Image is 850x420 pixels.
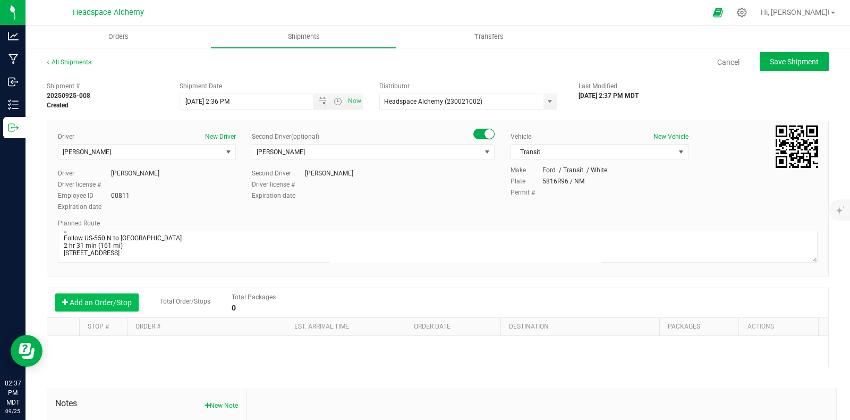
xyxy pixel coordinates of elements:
strong: [DATE] 2:37 PM MDT [579,92,639,99]
a: Order date [414,323,450,330]
span: Headspace Alchemy [73,8,144,17]
label: Driver [58,132,74,141]
inline-svg: Analytics [8,31,19,41]
span: Open Ecommerce Menu [706,2,730,23]
button: New Vehicle [653,132,688,141]
a: Transfers [396,26,582,48]
span: select [543,94,557,109]
span: Save Shipment [770,57,819,66]
inline-svg: Manufacturing [8,54,19,64]
div: [PERSON_NAME] [111,169,159,178]
a: Shipments [211,26,396,48]
span: Planned Route [58,220,100,227]
span: Hi, [PERSON_NAME]! [761,8,830,16]
span: select [675,145,688,159]
label: Driver [58,169,111,178]
inline-svg: Outbound [8,122,19,133]
div: Manage settings [735,7,749,18]
label: Employee ID [58,191,111,200]
th: Actions [738,318,818,336]
div: 00811 [111,191,130,200]
button: Save Shipment [760,52,829,71]
label: Second Driver [252,132,319,141]
label: Second Driver [252,169,305,178]
label: Distributor [379,81,410,91]
div: 5816R96 / NM [542,177,584,186]
input: Select [380,94,539,109]
a: Packages [668,323,700,330]
span: (optional) [291,133,319,140]
span: Orders [94,32,143,41]
span: Open the date view [313,97,331,106]
span: Transfers [460,32,518,41]
strong: Created [47,102,69,109]
button: Add an Order/Stop [55,293,139,312]
inline-svg: Inbound [8,77,19,87]
iframe: Resource center [11,335,42,367]
span: Set Current date [345,94,363,109]
strong: 0 [232,304,236,312]
span: Total Order/Stops [160,298,210,305]
a: All Shipments [47,58,91,66]
p: 09/25 [5,407,21,415]
button: New Note [205,401,238,410]
label: Expiration date [58,202,111,212]
span: select [481,145,494,159]
span: Open the time view [329,97,347,106]
span: Total Packages [232,293,276,301]
span: [PERSON_NAME] [63,148,111,156]
label: Vehicle [511,132,531,141]
strong: 20250925-008 [47,92,90,99]
label: Make [511,165,542,175]
inline-svg: Inventory [8,99,19,110]
label: Shipment Date [180,81,222,91]
a: Orders [25,26,211,48]
span: Shipment # [47,81,164,91]
div: Ford / Transit / White [542,165,607,175]
label: Expiration date [252,191,305,200]
span: Transit [511,145,675,159]
label: Driver license # [252,180,305,189]
label: Driver license # [58,180,111,189]
span: select [222,145,235,159]
img: Scan me! [776,125,818,168]
a: Stop # [88,323,109,330]
a: Cancel [717,57,739,68]
a: Destination [509,323,549,330]
label: Permit # [511,188,542,197]
a: Order # [135,323,160,330]
span: [PERSON_NAME] [257,148,305,156]
label: Last Modified [579,81,617,91]
div: [PERSON_NAME] [305,169,353,178]
span: Notes [55,397,238,410]
p: 02:37 PM MDT [5,379,21,407]
span: Shipments [274,32,334,41]
a: Est. arrival time [294,323,349,330]
button: New Driver [205,132,236,141]
qrcode: 20250925-008 [776,125,818,168]
label: Plate [511,177,542,186]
